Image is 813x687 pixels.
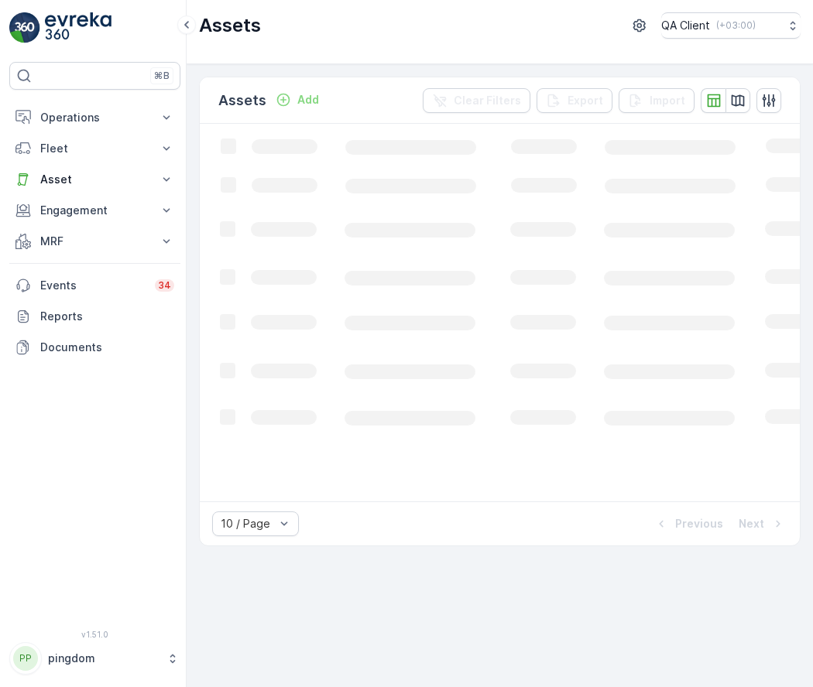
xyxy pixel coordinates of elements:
[9,195,180,226] button: Engagement
[9,332,180,363] a: Documents
[739,516,764,531] p: Next
[423,88,530,113] button: Clear Filters
[9,226,180,257] button: MRF
[40,278,146,293] p: Events
[661,18,710,33] p: QA Client
[269,91,325,109] button: Add
[297,92,319,108] p: Add
[45,12,111,43] img: logo_light-DOdMpM7g.png
[154,70,170,82] p: ⌘B
[9,102,180,133] button: Operations
[675,516,723,531] p: Previous
[40,203,149,218] p: Engagement
[48,651,159,666] p: pingdom
[9,270,180,301] a: Events34
[218,90,266,111] p: Assets
[661,12,801,39] button: QA Client(+03:00)
[40,110,149,125] p: Operations
[158,279,171,292] p: 34
[454,93,521,108] p: Clear Filters
[716,19,756,32] p: ( +03:00 )
[9,301,180,332] a: Reports
[9,12,40,43] img: logo
[568,93,603,108] p: Export
[9,164,180,195] button: Asset
[13,646,38,671] div: PP
[619,88,695,113] button: Import
[40,172,149,187] p: Asset
[650,93,685,108] p: Import
[652,514,725,533] button: Previous
[9,642,180,675] button: PPpingdom
[40,340,174,355] p: Documents
[9,630,180,639] span: v 1.51.0
[40,234,149,249] p: MRF
[40,141,149,156] p: Fleet
[537,88,612,113] button: Export
[199,13,261,38] p: Assets
[40,309,174,324] p: Reports
[9,133,180,164] button: Fleet
[737,514,787,533] button: Next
